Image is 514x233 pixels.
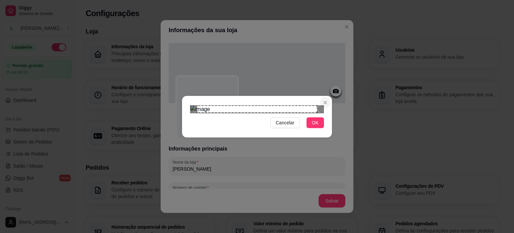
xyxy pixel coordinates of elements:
span: Cancelar [276,119,294,126]
button: Cancelar [270,117,300,128]
img: image [190,105,324,113]
button: Close [320,97,331,108]
button: OK [307,117,324,128]
span: OK [312,119,319,126]
div: Use the arrow keys to move the crop selection area [197,106,317,113]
